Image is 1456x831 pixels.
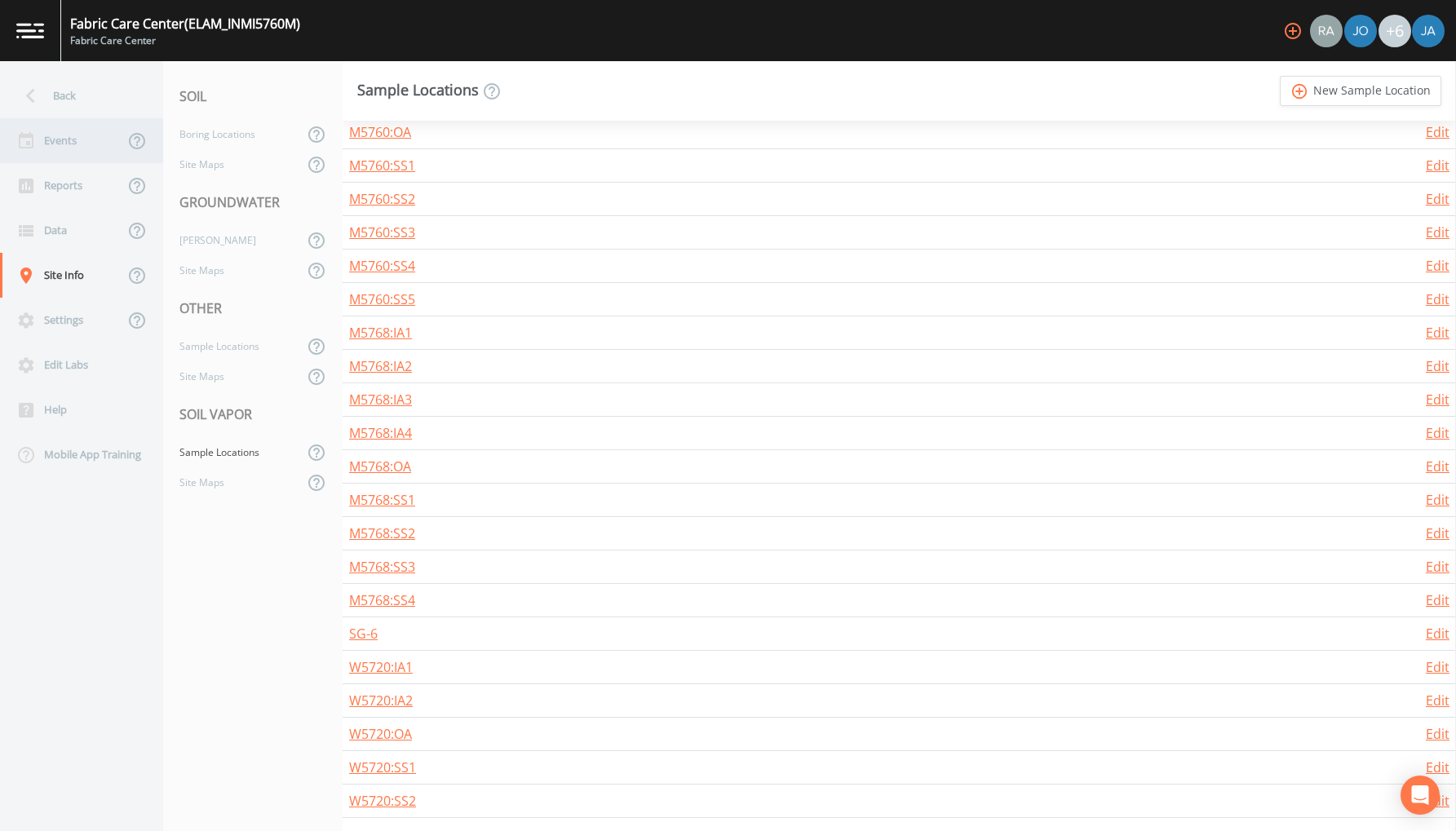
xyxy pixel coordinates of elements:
[349,558,415,576] a: M5768:SS3
[1310,15,1343,47] img: 7493944169e4cb9b715a099ebe515ac2
[70,33,300,48] div: Fabric Care Center
[1426,725,1449,743] a: Edit
[1426,190,1449,208] a: Edit
[163,119,303,149] a: Boring Locations
[349,190,415,208] a: M5760:SS2
[163,331,303,361] a: Sample Locations
[349,692,413,709] a: W5720:IA2
[349,491,415,509] a: M5768:SS1
[1426,625,1449,643] a: Edit
[1426,290,1449,308] a: Edit
[349,391,412,409] a: M5768:IA3
[349,357,412,375] a: M5768:IA2
[1426,424,1449,442] a: Edit
[163,179,343,225] div: GROUNDWATER
[1426,491,1449,509] a: Edit
[349,257,415,275] a: M5760:SS4
[1426,391,1449,409] a: Edit
[1426,457,1449,475] a: Edit
[349,157,415,175] a: M5760:SS1
[163,225,303,255] a: [PERSON_NAME]
[1426,157,1449,175] a: Edit
[163,285,343,331] div: OTHER
[1412,15,1445,47] img: 747fbe677637578f4da62891070ad3f4
[1290,82,1309,100] i: add_circle_outline
[349,792,416,810] a: W5720:SS2
[349,658,413,676] a: W5720:IA1
[1426,123,1449,141] a: Edit
[163,255,303,285] a: Site Maps
[1426,524,1449,542] a: Edit
[349,290,415,308] a: M5760:SS5
[349,758,416,776] a: W5720:SS1
[1309,15,1343,47] div: Radlie J Storer
[349,223,415,241] a: M5760:SS3
[163,149,303,179] a: Site Maps
[1426,257,1449,275] a: Edit
[1344,15,1377,47] img: eb8b2c35ded0d5aca28d215f14656a61
[163,467,303,497] a: Site Maps
[1401,776,1440,815] div: Open Intercom Messenger
[1426,324,1449,342] a: Edit
[1426,658,1449,676] a: Edit
[163,73,343,119] div: SOIL
[1280,76,1441,106] a: add_circle_outlineNew Sample Location
[163,391,343,437] div: SOIL VAPOR
[349,324,412,342] a: M5768:IA1
[349,625,378,643] a: SG-6
[349,725,412,743] a: W5720:OA
[1379,15,1411,47] div: +6
[1426,558,1449,576] a: Edit
[1426,692,1449,709] a: Edit
[70,14,300,33] div: Fabric Care Center (ELAM_INMI5760M)
[1343,15,1378,47] div: Josh Dutton
[163,437,303,467] a: Sample Locations
[1426,223,1449,241] a: Edit
[349,123,411,141] a: M5760:OA
[349,591,415,609] a: M5768:SS4
[1426,591,1449,609] a: Edit
[357,82,502,101] div: Sample Locations
[163,361,303,391] a: Site Maps
[349,457,411,475] a: M5768:OA
[1426,758,1449,776] a: Edit
[1426,357,1449,375] a: Edit
[349,524,415,542] a: M5768:SS2
[349,424,412,442] a: M5768:IA4
[16,23,44,38] img: logo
